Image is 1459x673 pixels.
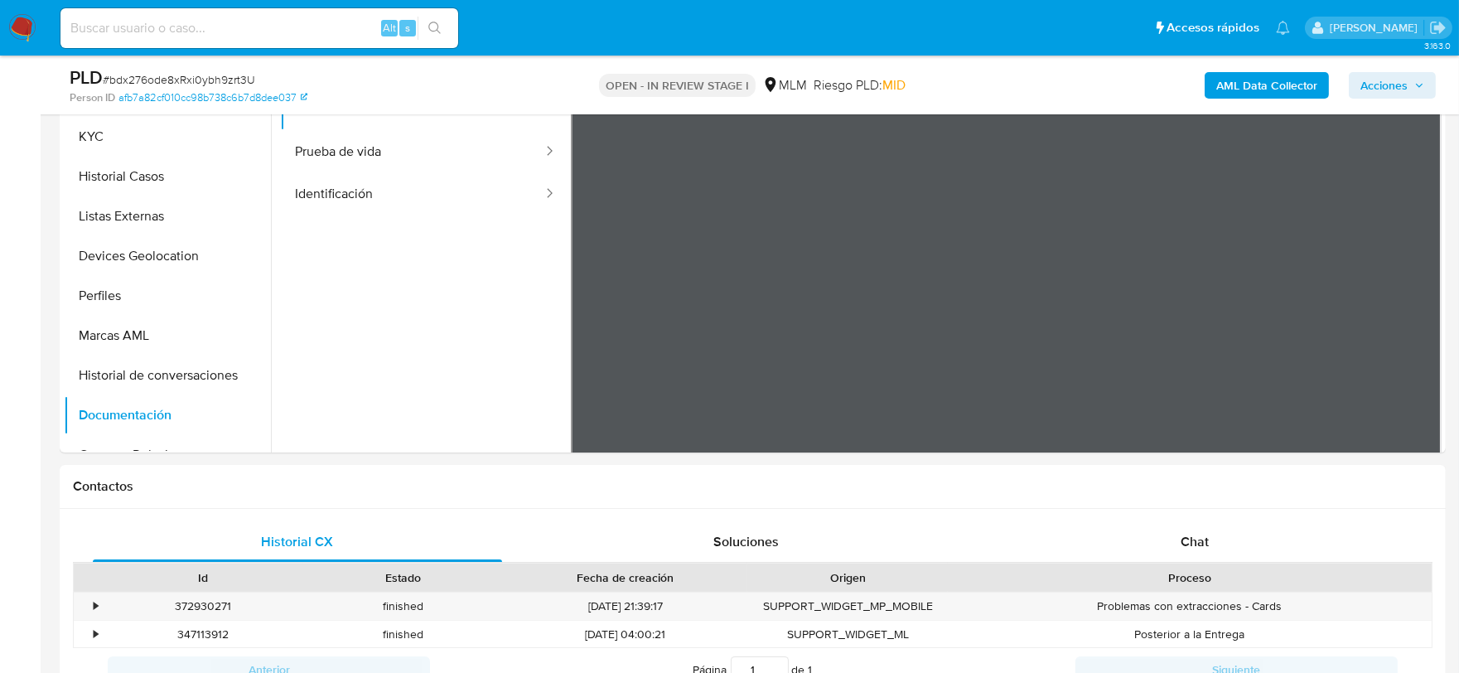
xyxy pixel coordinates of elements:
button: Listas Externas [64,196,271,236]
div: finished [303,593,504,620]
span: # bdx276ode8xRxi0ybh9zrt3U [103,71,255,88]
span: Riesgo PLD: [814,76,906,94]
div: 347113912 [103,621,303,648]
b: PLD [70,64,103,90]
div: Estado [315,569,492,586]
div: Id [114,569,292,586]
span: s [405,20,410,36]
div: [DATE] 21:39:17 [503,593,747,620]
div: Problemas con extracciones - Cards [948,593,1432,620]
button: search-icon [418,17,452,40]
span: Soluciones [713,532,779,551]
a: Notificaciones [1276,21,1290,35]
button: KYC [64,117,271,157]
b: Person ID [70,90,115,105]
h1: Contactos [73,478,1432,495]
button: Perfiles [64,276,271,316]
span: Alt [383,20,396,36]
input: Buscar usuario o caso... [60,17,458,39]
div: [DATE] 04:00:21 [503,621,747,648]
div: MLM [762,76,807,94]
button: Historial Casos [64,157,271,196]
a: Salir [1429,19,1447,36]
div: Fecha de creación [515,569,736,586]
div: Posterior a la Entrega [948,621,1432,648]
div: Origen [759,569,936,586]
button: Cruces y Relaciones [64,435,271,475]
div: • [94,627,98,642]
b: AML Data Collector [1216,72,1317,99]
div: • [94,598,98,614]
div: SUPPORT_WIDGET_ML [747,621,948,648]
div: finished [303,621,504,648]
span: Acciones [1360,72,1408,99]
span: MID [882,75,906,94]
span: 3.163.0 [1424,39,1451,52]
p: dalia.goicochea@mercadolibre.com.mx [1330,20,1423,36]
button: Documentación [64,395,271,435]
div: SUPPORT_WIDGET_MP_MOBILE [747,593,948,620]
button: Acciones [1349,72,1436,99]
span: Accesos rápidos [1167,19,1259,36]
a: afb7a82cf010cc98b738c6b7d8dee037 [118,90,307,105]
button: Historial de conversaciones [64,356,271,395]
div: Proceso [959,569,1420,586]
span: Historial CX [261,532,333,551]
button: Marcas AML [64,316,271,356]
button: AML Data Collector [1205,72,1329,99]
p: OPEN - IN REVIEW STAGE I [599,74,756,97]
div: 372930271 [103,593,303,620]
button: Devices Geolocation [64,236,271,276]
span: Chat [1181,532,1209,551]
